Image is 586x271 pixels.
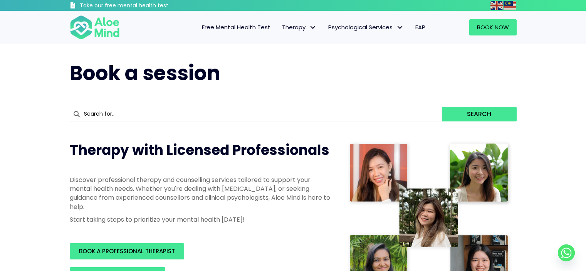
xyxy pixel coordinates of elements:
[276,19,322,35] a: TherapyTherapy: submenu
[70,140,329,160] span: Therapy with Licensed Professionals
[395,22,406,33] span: Psychological Services: submenu
[202,23,270,31] span: Free Mental Health Test
[70,175,332,211] p: Discover professional therapy and counselling services tailored to support your mental health nee...
[504,1,516,10] img: ms
[282,23,317,31] span: Therapy
[442,107,516,121] button: Search
[322,19,410,35] a: Psychological ServicesPsychological Services: submenu
[410,19,431,35] a: EAP
[558,244,575,261] a: Whatsapp
[70,15,120,40] img: Aloe mind Logo
[130,19,431,35] nav: Menu
[477,23,509,31] span: Book Now
[490,1,504,10] a: English
[504,1,517,10] a: Malay
[415,23,425,31] span: EAP
[70,243,184,259] a: BOOK A PROFESSIONAL THERAPIST
[70,215,332,224] p: Start taking steps to prioritize your mental health [DATE]!
[490,1,503,10] img: en
[70,59,220,87] span: Book a session
[469,19,517,35] a: Book Now
[307,22,319,33] span: Therapy: submenu
[79,247,175,255] span: BOOK A PROFESSIONAL THERAPIST
[80,2,210,10] h3: Take our free mental health test
[328,23,404,31] span: Psychological Services
[70,2,210,11] a: Take our free mental health test
[70,107,442,121] input: Search for...
[196,19,276,35] a: Free Mental Health Test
